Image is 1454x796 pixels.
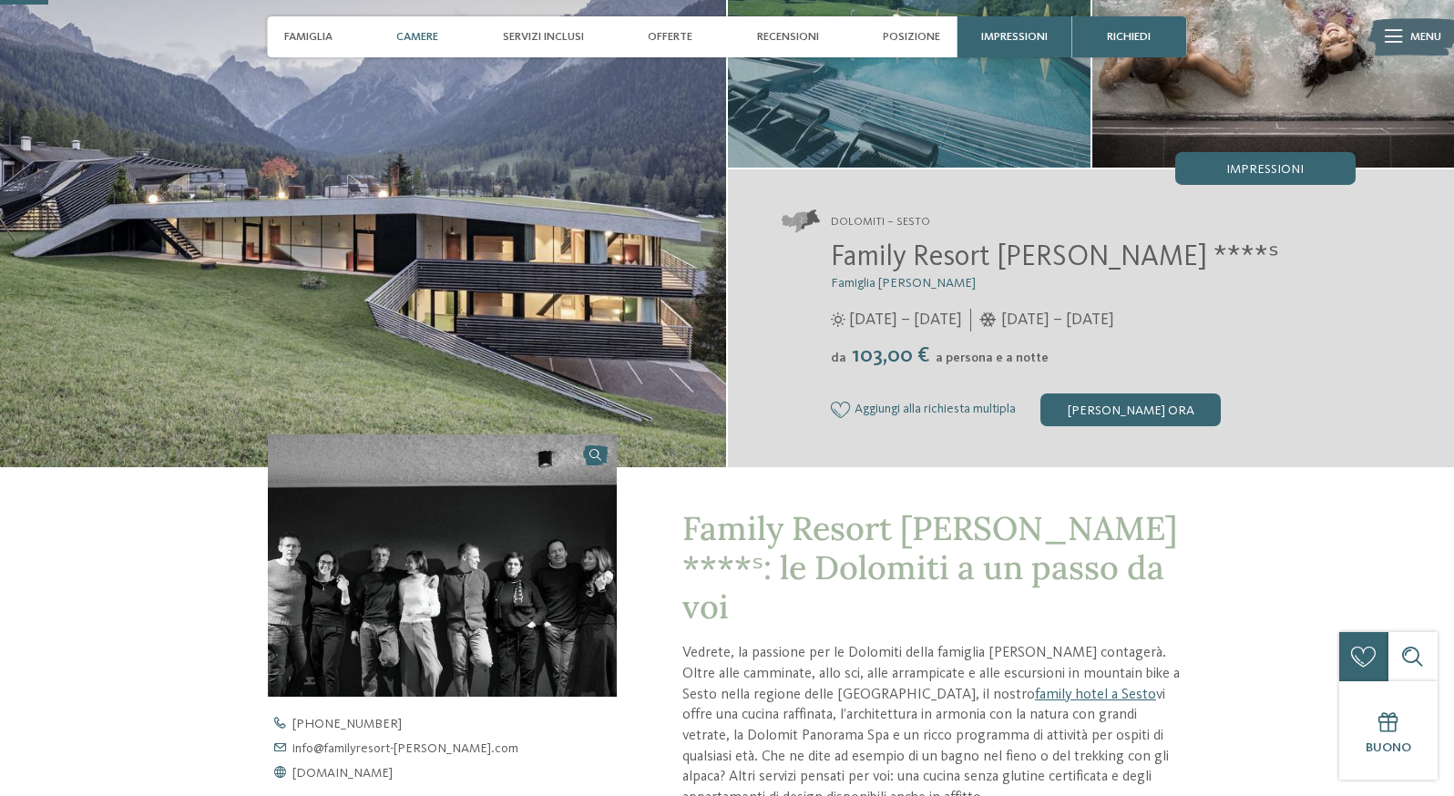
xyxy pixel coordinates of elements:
[1339,681,1438,780] a: Buono
[848,345,934,367] span: 103,00 €
[831,312,845,327] i: Orari d'apertura estate
[831,243,1279,272] span: Family Resort [PERSON_NAME] ****ˢ
[503,30,584,44] span: Servizi inclusi
[292,767,393,780] span: [DOMAIN_NAME]
[979,312,997,327] i: Orari d'apertura inverno
[268,767,645,780] a: [DOMAIN_NAME]
[1035,688,1156,702] a: family hotel a Sesto
[831,352,846,364] span: da
[648,30,692,44] span: Offerte
[1107,30,1151,44] span: richiedi
[757,30,819,44] span: Recensioni
[831,214,930,230] span: Dolomiti – Sesto
[268,434,617,697] img: Il nostro family hotel a Sesto, il vostro rifugio sulle Dolomiti.
[831,277,976,290] span: Famiglia [PERSON_NAME]
[849,309,962,332] span: [DATE] – [DATE]
[284,30,333,44] span: Famiglia
[1366,741,1411,754] span: Buono
[1001,309,1114,332] span: [DATE] – [DATE]
[396,30,438,44] span: Camere
[1226,163,1304,176] span: Impressioni
[268,717,645,730] a: [PHONE_NUMBER]
[292,717,402,730] span: [PHONE_NUMBER]
[682,507,1177,628] span: Family Resort [PERSON_NAME] ****ˢ: le Dolomiti a un passo da voi
[883,30,940,44] span: Posizione
[268,741,645,754] a: info@familyresort-[PERSON_NAME].com
[855,403,1016,417] span: Aggiungi alla richiesta multipla
[292,741,518,754] span: info@ familyresort-[PERSON_NAME]. com
[981,30,1048,44] span: Impressioni
[1040,393,1221,426] div: [PERSON_NAME] ora
[936,352,1049,364] span: a persona e a notte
